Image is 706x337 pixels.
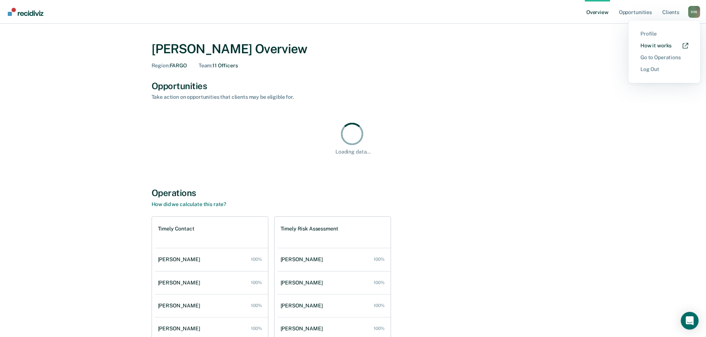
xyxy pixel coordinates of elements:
[278,272,391,293] a: [PERSON_NAME] 100%
[155,272,268,293] a: [PERSON_NAME] 100%
[158,326,203,332] div: [PERSON_NAME]
[374,326,385,331] div: 100%
[374,303,385,308] div: 100%
[251,326,262,331] div: 100%
[152,201,226,207] a: How did we calculate this rate?
[281,326,326,332] div: [PERSON_NAME]
[152,94,411,100] div: Take action on opportunities that clients may be eligible for.
[640,66,688,73] a: Log Out
[152,41,555,57] div: [PERSON_NAME] Overview
[640,54,688,61] a: Go to Operations
[688,6,700,18] button: Profile dropdown button
[281,280,326,286] div: [PERSON_NAME]
[688,6,700,18] div: H W
[158,303,203,309] div: [PERSON_NAME]
[158,226,195,232] h1: Timely Contact
[155,249,268,270] a: [PERSON_NAME] 100%
[281,303,326,309] div: [PERSON_NAME]
[629,21,700,83] div: Profile menu
[199,63,212,68] span: Team :
[640,43,688,49] a: How it works
[281,256,326,263] div: [PERSON_NAME]
[251,303,262,308] div: 100%
[152,63,187,69] div: FARGO
[152,63,170,68] span: Region :
[152,188,555,198] div: Operations
[278,249,391,270] a: [PERSON_NAME] 100%
[152,81,555,91] div: Opportunities
[335,149,371,155] div: Loading data...
[251,280,262,285] div: 100%
[278,295,391,316] a: [PERSON_NAME] 100%
[158,256,203,263] div: [PERSON_NAME]
[251,257,262,262] div: 100%
[374,257,385,262] div: 100%
[681,312,699,330] div: Open Intercom Messenger
[8,8,43,16] img: Recidiviz
[374,280,385,285] div: 100%
[155,295,268,316] a: [PERSON_NAME] 100%
[199,63,238,69] div: 11 Officers
[281,226,338,232] h1: Timely Risk Assessment
[640,31,688,37] a: Profile
[158,280,203,286] div: [PERSON_NAME]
